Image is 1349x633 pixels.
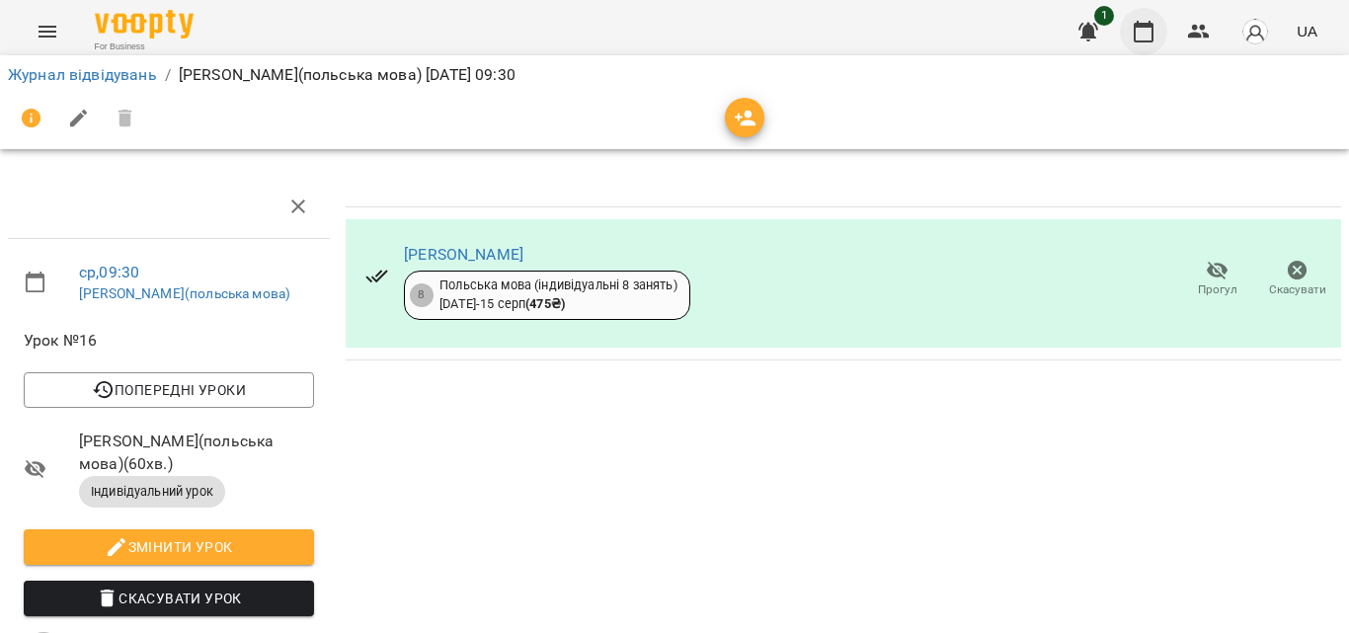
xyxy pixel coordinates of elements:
span: Прогул [1198,281,1237,298]
button: UA [1289,13,1325,49]
span: [PERSON_NAME](польська мова) ( 60 хв. ) [79,430,314,476]
li: / [165,63,171,87]
span: Скасувати Урок [40,587,298,610]
a: [PERSON_NAME](польська мова) [79,285,290,301]
nav: breadcrumb [8,63,1341,87]
span: Змінити урок [40,535,298,559]
span: 1 [1094,6,1114,26]
button: Прогул [1177,252,1257,307]
div: 8 [410,283,434,307]
button: Скасувати Урок [24,581,314,616]
b: ( 475 ₴ ) [525,296,565,311]
a: ср , 09:30 [79,263,139,281]
span: Попередні уроки [40,378,298,402]
span: Скасувати [1269,281,1326,298]
p: [PERSON_NAME](польська мова) [DATE] 09:30 [179,63,516,87]
span: Урок №16 [24,329,314,353]
div: Польська мова (індивідуальні 8 занять) [DATE] - 15 серп [439,277,677,313]
img: Voopty Logo [95,10,194,39]
button: Скасувати [1257,252,1337,307]
button: Menu [24,8,71,55]
button: Попередні уроки [24,372,314,408]
span: For Business [95,40,194,53]
img: avatar_s.png [1241,18,1269,45]
span: Індивідуальний урок [79,483,225,501]
a: Журнал відвідувань [8,65,157,84]
button: Змінити урок [24,529,314,565]
a: [PERSON_NAME] [404,245,523,264]
span: UA [1297,21,1317,41]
